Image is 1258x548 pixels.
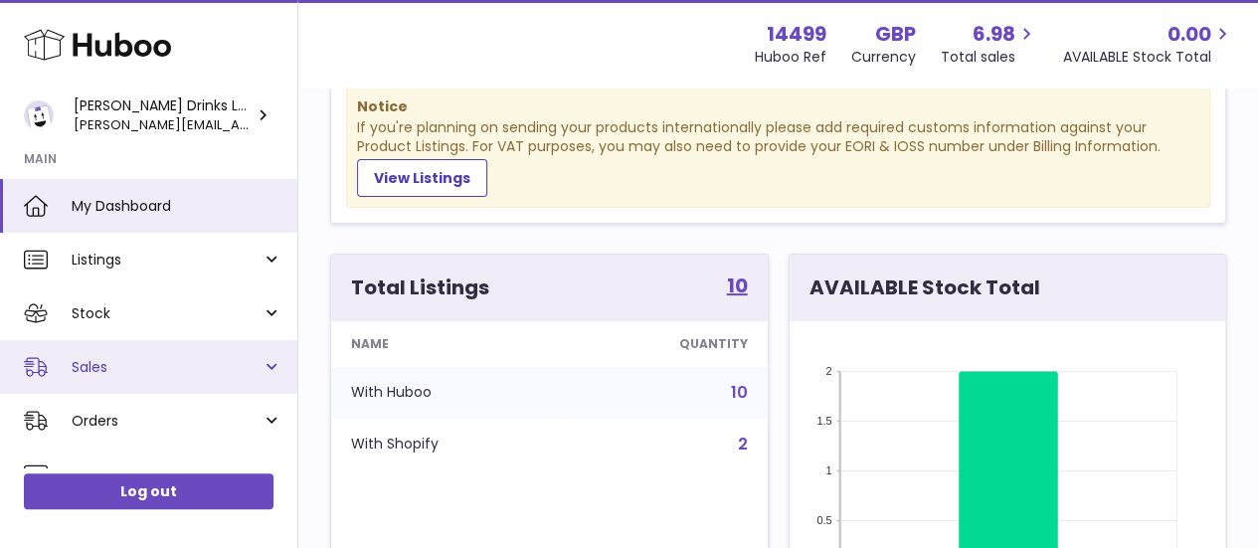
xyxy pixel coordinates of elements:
[825,464,831,476] text: 1
[767,21,826,48] strong: 14499
[1063,21,1234,67] a: 0.00 AVAILABLE Stock Total
[72,465,282,484] span: Usage
[727,275,748,295] strong: 10
[731,381,748,404] a: 10
[331,367,567,419] td: With Huboo
[357,118,1199,196] div: If you're planning on sending your products internationally please add required customs informati...
[816,415,831,427] text: 1.5
[357,97,1199,116] strong: Notice
[1063,48,1234,67] span: AVAILABLE Stock Total
[331,419,567,470] td: With Shopify
[1168,21,1211,48] span: 0.00
[72,358,262,377] span: Sales
[357,159,487,197] a: View Listings
[72,251,262,270] span: Listings
[825,365,831,377] text: 2
[755,48,826,67] div: Huboo Ref
[72,304,262,323] span: Stock
[24,473,273,509] a: Log out
[816,514,831,526] text: 0.5
[74,114,403,134] span: [PERSON_NAME][EMAIL_ADDRESS][DOMAIN_NAME]
[72,197,282,216] span: My Dashboard
[851,48,916,67] div: Currency
[941,21,1038,67] a: 6.98 Total sales
[567,321,768,367] th: Quantity
[875,21,916,48] strong: GBP
[74,96,253,134] div: [PERSON_NAME] Drinks LTD (t/a Zooz)
[351,274,489,301] h3: Total Listings
[941,48,1038,67] span: Total sales
[973,21,1015,48] span: 6.98
[738,433,748,456] a: 2
[727,275,748,299] a: 10
[331,321,567,367] th: Name
[809,274,1040,301] h3: AVAILABLE Stock Total
[72,412,262,431] span: Orders
[24,100,54,130] img: daniel@zoosdrinks.com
